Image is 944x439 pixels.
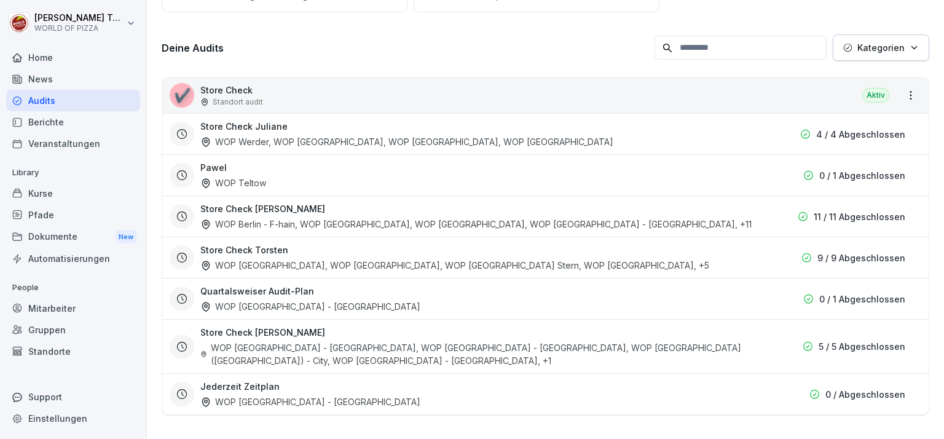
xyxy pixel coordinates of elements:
[6,163,140,183] p: Library
[200,161,227,174] h3: Pawel
[862,88,889,103] div: Aktiv
[816,128,905,141] p: 4 / 4 Abgeschlossen
[825,388,905,401] p: 0 / Abgeschlossen
[6,133,140,154] a: Veranstaltungen
[819,340,905,353] p: 5 / 5 Abgeschlossen
[200,326,325,339] h3: Store Check [PERSON_NAME]
[162,41,648,55] h3: Deine Audits
[819,169,905,182] p: 0 / 1 Abgeschlossen
[814,210,905,223] p: 11 / 11 Abgeschlossen
[6,408,140,429] a: Einstellungen
[200,218,752,231] div: WOP Berlin - F-hain, WOP [GEOGRAPHIC_DATA], WOP [GEOGRAPHIC_DATA], WOP [GEOGRAPHIC_DATA] - [GEOGR...
[213,97,263,108] p: Standort audit
[200,341,752,367] div: WOP [GEOGRAPHIC_DATA] - [GEOGRAPHIC_DATA], WOP [GEOGRAPHIC_DATA] - [GEOGRAPHIC_DATA], WOP [GEOGRA...
[200,202,325,215] h3: Store Check [PERSON_NAME]
[200,84,263,97] p: Store Check
[857,41,905,54] p: Kategorien
[34,13,124,23] p: [PERSON_NAME] Tech
[200,285,314,298] h3: Quartalsweiser Audit-Plan
[819,293,905,306] p: 0 / 1 Abgeschlossen
[833,34,929,61] button: Kategorien
[200,120,288,133] h3: Store Check Juliane
[6,204,140,226] a: Pfade
[200,395,420,408] div: WOP [GEOGRAPHIC_DATA] - [GEOGRAPHIC_DATA]
[116,230,136,244] div: New
[6,226,140,248] div: Dokumente
[6,183,140,204] a: Kurse
[200,380,280,393] h3: Jederzeit Zeitplan
[6,226,140,248] a: DokumenteNew
[200,259,709,272] div: WOP [GEOGRAPHIC_DATA], WOP [GEOGRAPHIC_DATA], WOP [GEOGRAPHIC_DATA] Stern, WOP [GEOGRAPHIC_DATA] ...
[200,135,613,148] div: WOP Werder, WOP [GEOGRAPHIC_DATA], WOP [GEOGRAPHIC_DATA], WOP [GEOGRAPHIC_DATA]
[6,90,140,111] a: Audits
[34,24,124,33] p: WORLD OF PIZZA
[6,386,140,408] div: Support
[6,47,140,68] a: Home
[817,251,905,264] p: 9 / 9 Abgeschlossen
[6,68,140,90] a: News
[6,319,140,341] a: Gruppen
[6,248,140,269] a: Automatisierungen
[6,341,140,362] a: Standorte
[200,243,288,256] h3: Store Check Torsten
[6,278,140,298] p: People
[6,111,140,133] a: Berichte
[200,176,266,189] div: WOP Teltow
[170,83,194,108] div: ✔️
[6,298,140,319] a: Mitarbeiter
[200,300,420,313] div: WOP [GEOGRAPHIC_DATA] - [GEOGRAPHIC_DATA]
